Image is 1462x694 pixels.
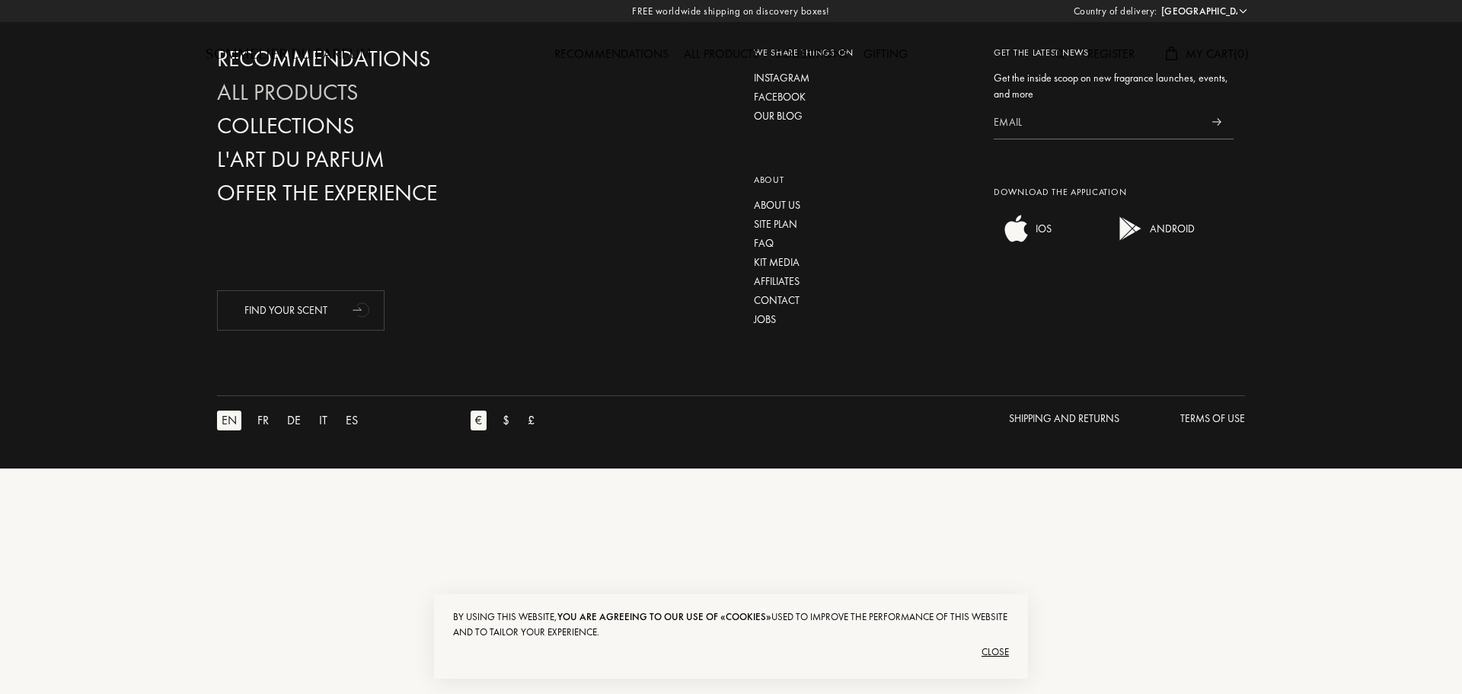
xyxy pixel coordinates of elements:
[217,411,253,430] a: EN
[994,70,1234,102] div: Get the inside scoop on new fragrance launches, events, and more
[754,235,971,251] a: FAQ
[1001,213,1032,244] img: ios app
[1180,411,1245,427] div: Terms of use
[1116,213,1146,244] img: android app
[314,411,332,430] div: IT
[217,411,241,430] div: EN
[523,411,548,430] a: £
[676,46,767,62] a: All products
[754,89,971,105] a: Facebook
[767,46,856,62] a: Collections
[1108,233,1195,247] a: android appANDROID
[856,45,915,65] div: Gifting
[547,46,676,62] a: Recommendations
[547,45,676,65] div: Recommendations
[217,146,544,173] a: L'Art du Parfum
[1146,213,1195,244] div: ANDROID
[1054,49,1065,59] img: search_icn.svg
[1009,411,1119,430] a: Shipping and Returns
[754,312,971,328] a: Jobs
[1080,46,1142,62] a: Register
[754,273,971,289] a: Affiliates
[1074,4,1157,19] span: Country of delivery:
[1186,46,1249,62] span: My Cart ( 0 )
[1032,213,1052,244] div: IOS
[283,411,314,430] a: DE
[217,180,544,206] a: Offer the experience
[253,411,283,430] a: FR
[1080,45,1142,65] div: Register
[754,293,971,309] a: Contact
[856,46,915,62] a: Gifting
[767,45,856,65] div: Collections
[498,411,523,430] a: $
[754,197,971,213] a: About us
[341,411,362,430] div: ES
[754,216,971,232] a: Site plan
[523,411,539,430] div: £
[994,233,1052,247] a: ios appIOS
[676,45,767,65] div: All products
[471,411,498,430] a: €
[1009,411,1119,427] div: Shipping and Returns
[283,411,305,430] div: DE
[453,640,1009,664] div: Close
[994,185,1234,199] div: Download the application
[1165,46,1177,60] img: cart.svg
[347,294,378,325] div: animation
[994,105,1199,139] input: Email
[253,411,273,430] div: FR
[754,254,971,270] a: Kit media
[498,411,514,430] div: $
[453,609,1009,640] div: By using this website, used to improve the performance of this website and to tailor your experie...
[1211,118,1221,126] img: news_send.svg
[206,46,372,64] a: Sommelier du Parfum
[754,108,971,124] a: Our blog
[754,173,971,187] div: About
[217,290,385,331] div: Find your scent
[471,411,487,430] div: €
[314,411,341,430] a: IT
[557,610,771,623] span: you are agreeing to our use of «cookies»
[217,79,544,106] a: All products
[217,113,544,139] a: Collections
[1180,411,1245,430] a: Terms of use
[341,411,372,430] a: ES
